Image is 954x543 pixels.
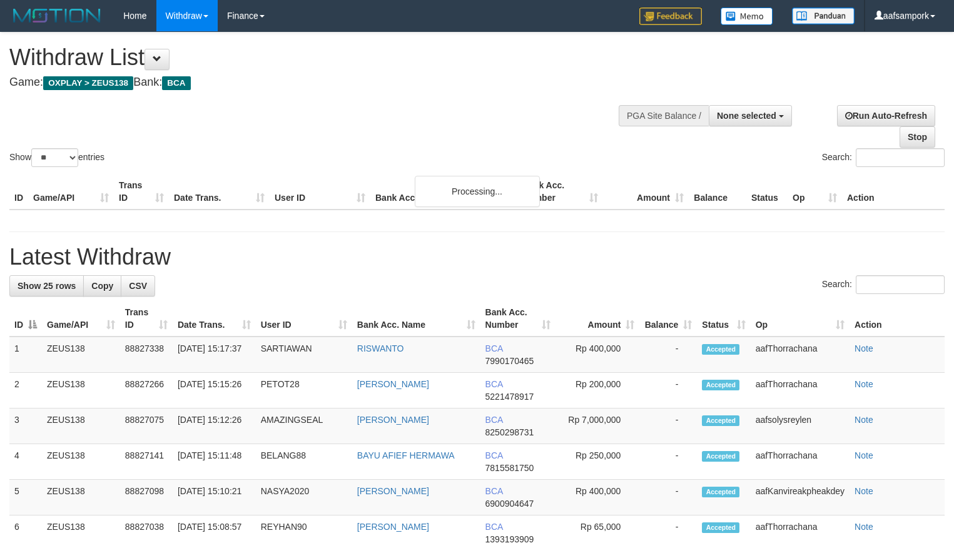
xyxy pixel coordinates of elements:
[702,522,739,533] span: Accepted
[120,480,173,515] td: 88827098
[114,174,169,210] th: Trans ID
[18,281,76,291] span: Show 25 rows
[792,8,855,24] img: panduan.png
[480,301,556,337] th: Bank Acc. Number: activate to sort column ascending
[842,174,945,210] th: Action
[9,148,104,167] label: Show entries
[120,373,173,409] td: 88827266
[485,356,534,366] span: Copy 7990170465 to clipboard
[603,174,689,210] th: Amount
[485,379,503,389] span: BCA
[162,76,190,90] span: BCA
[751,373,850,409] td: aafThorrachana
[120,301,173,337] th: Trans ID: activate to sort column ascending
[9,409,42,444] td: 3
[169,174,270,210] th: Date Trans.
[256,409,352,444] td: AMAZINGSEAL
[357,522,429,532] a: [PERSON_NAME]
[751,444,850,480] td: aafThorrachana
[639,301,697,337] th: Balance: activate to sort column ascending
[9,174,28,210] th: ID
[485,427,534,437] span: Copy 8250298731 to clipboard
[837,105,935,126] a: Run Auto-Refresh
[751,480,850,515] td: aafKanvireakpheakdey
[556,444,639,480] td: Rp 250,000
[485,392,534,402] span: Copy 5221478917 to clipboard
[639,409,697,444] td: -
[702,487,739,497] span: Accepted
[9,480,42,515] td: 5
[751,337,850,373] td: aafThorrachana
[42,301,120,337] th: Game/API: activate to sort column ascending
[556,409,639,444] td: Rp 7,000,000
[357,379,429,389] a: [PERSON_NAME]
[619,105,709,126] div: PGA Site Balance /
[485,486,503,496] span: BCA
[31,148,78,167] select: Showentries
[485,522,503,532] span: BCA
[709,105,792,126] button: None selected
[697,301,750,337] th: Status: activate to sort column ascending
[9,245,945,270] h1: Latest Withdraw
[855,522,873,532] a: Note
[855,415,873,425] a: Note
[173,373,256,409] td: [DATE] 15:15:26
[702,451,739,462] span: Accepted
[42,444,120,480] td: ZEUS138
[270,174,370,210] th: User ID
[28,174,114,210] th: Game/API
[415,176,540,207] div: Processing...
[9,337,42,373] td: 1
[91,281,113,291] span: Copy
[639,373,697,409] td: -
[855,450,873,460] a: Note
[173,337,256,373] td: [DATE] 15:17:37
[42,480,120,515] td: ZEUS138
[256,337,352,373] td: SARTIAWAN
[9,444,42,480] td: 4
[9,76,624,89] h4: Game: Bank:
[83,275,121,297] a: Copy
[485,343,503,353] span: BCA
[173,301,256,337] th: Date Trans.: activate to sort column ascending
[556,373,639,409] td: Rp 200,000
[42,409,120,444] td: ZEUS138
[751,409,850,444] td: aafsolysreylen
[42,373,120,409] td: ZEUS138
[357,343,404,353] a: RISWANTO
[485,415,503,425] span: BCA
[702,380,739,390] span: Accepted
[721,8,773,25] img: Button%20Memo.svg
[370,174,517,210] th: Bank Acc. Name
[256,480,352,515] td: NASYA2020
[9,6,104,25] img: MOTION_logo.png
[751,301,850,337] th: Op: activate to sort column ascending
[256,373,352,409] td: PETOT28
[129,281,147,291] span: CSV
[121,275,155,297] a: CSV
[9,275,84,297] a: Show 25 rows
[856,275,945,294] input: Search:
[855,486,873,496] a: Note
[42,337,120,373] td: ZEUS138
[689,174,746,210] th: Balance
[856,148,945,167] input: Search:
[120,337,173,373] td: 88827338
[485,450,503,460] span: BCA
[9,301,42,337] th: ID: activate to sort column descending
[850,301,945,337] th: Action
[256,301,352,337] th: User ID: activate to sort column ascending
[746,174,788,210] th: Status
[639,8,702,25] img: Feedback.jpg
[357,450,455,460] a: BAYU AFIEF HERMAWA
[556,480,639,515] td: Rp 400,000
[485,463,534,473] span: Copy 7815581750 to clipboard
[788,174,842,210] th: Op
[352,301,480,337] th: Bank Acc. Name: activate to sort column ascending
[822,148,945,167] label: Search:
[702,415,739,426] span: Accepted
[517,174,603,210] th: Bank Acc. Number
[855,379,873,389] a: Note
[485,499,534,509] span: Copy 6900904647 to clipboard
[556,301,639,337] th: Amount: activate to sort column ascending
